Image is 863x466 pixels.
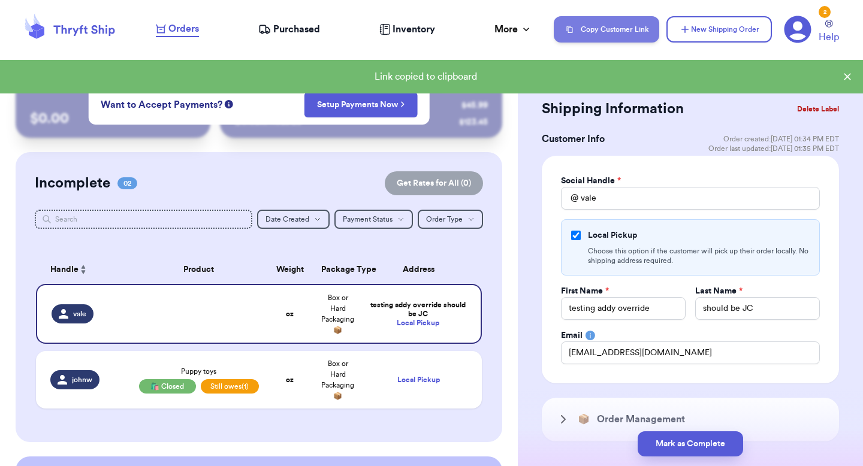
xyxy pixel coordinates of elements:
[181,368,216,375] span: Puppy toys
[266,255,314,284] th: Weight
[379,22,435,37] a: Inventory
[638,431,743,456] button: Mark as Complete
[265,216,309,223] span: Date Created
[792,96,844,122] button: Delete Label
[561,285,609,297] label: First Name
[542,99,684,119] h2: Shipping Information
[50,264,79,276] span: Handle
[343,216,393,223] span: Payment Status
[461,99,488,111] div: $ 45.99
[101,98,222,112] span: Want to Accept Payments?
[168,22,199,36] span: Orders
[459,116,488,128] div: $ 123.45
[258,22,320,37] a: Purchased
[286,310,294,317] strong: oz
[334,210,413,229] button: Payment Status
[561,187,578,210] div: @
[588,246,810,265] p: Choose this option if the customer will pick up their order locally. No shipping address required.
[321,360,354,400] span: Box or Hard Packaging 📦
[30,109,196,128] p: $ 0.00
[578,412,590,426] span: 📦
[73,309,86,319] span: vale
[369,319,466,328] div: Local Pickup
[369,301,466,319] div: testing addy override should be JC
[561,175,621,187] label: Social Handle
[597,412,685,426] h3: Order Management
[819,20,839,44] a: Help
[321,294,354,334] span: Box or Hard Packaging 📦
[10,69,841,84] div: Link copied to clipboard
[418,210,483,229] button: Order Type
[317,99,405,111] a: Setup Payments Now
[35,210,252,229] input: Search
[273,22,320,37] span: Purchased
[314,255,362,284] th: Package Type
[819,6,831,18] div: 2
[561,329,583,341] label: Email
[385,171,483,195] button: Get Rates for All (0)
[554,16,659,43] button: Copy Customer Link
[35,174,110,193] h2: Incomplete
[819,30,839,44] span: Help
[201,379,259,394] span: Still owes (1)
[257,210,330,229] button: Date Created
[139,379,196,394] div: 🛍️ Closed
[304,92,418,117] button: Setup Payments Now
[286,376,294,383] strong: oz
[695,285,743,297] label: Last Name
[369,376,467,385] div: Local Pickup
[117,177,137,189] span: 02
[156,22,199,37] a: Orders
[784,16,811,43] a: 2
[393,22,435,37] span: Inventory
[72,375,92,385] span: johnw
[79,262,88,277] button: Sort ascending
[132,255,266,284] th: Product
[588,229,637,241] label: Local Pickup
[723,134,839,144] span: Order created: [DATE] 01:34 PM EDT
[494,22,532,37] div: More
[426,216,463,223] span: Order Type
[362,255,482,284] th: Address
[708,144,839,153] span: Order last updated: [DATE] 01:35 PM EDT
[666,16,772,43] button: New Shipping Order
[542,132,605,146] h3: Customer Info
